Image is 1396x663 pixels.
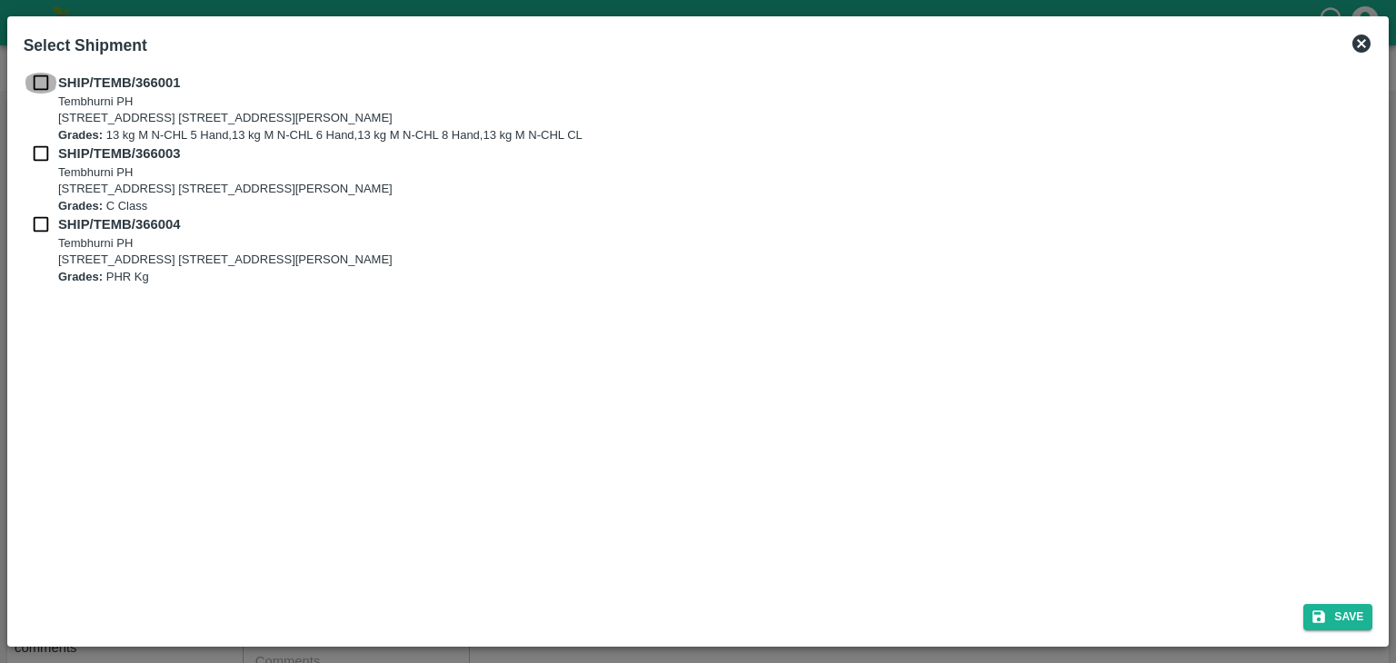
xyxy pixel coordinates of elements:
p: Tembhurni PH [58,164,393,182]
p: Tembhurni PH [58,94,583,111]
b: Grades: [58,199,103,213]
p: C Class [58,198,393,215]
p: 13 kg M N-CHL 5 Hand,13 kg M N-CHL 6 Hand,13 kg M N-CHL 8 Hand,13 kg M N-CHL CL [58,127,583,144]
b: Select Shipment [24,36,147,54]
p: Tembhurni PH [58,235,393,252]
p: [STREET_ADDRESS] [STREET_ADDRESS][PERSON_NAME] [58,110,583,127]
p: PHR Kg [58,269,393,286]
b: SHIP/TEMB/366003 [58,146,180,161]
button: Save [1303,604,1372,630]
b: SHIP/TEMB/366001 [58,75,180,90]
b: SHIP/TEMB/366004 [58,217,180,232]
b: Grades: [58,270,103,283]
b: Grades: [58,128,103,142]
p: [STREET_ADDRESS] [STREET_ADDRESS][PERSON_NAME] [58,181,393,198]
p: [STREET_ADDRESS] [STREET_ADDRESS][PERSON_NAME] [58,252,393,269]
